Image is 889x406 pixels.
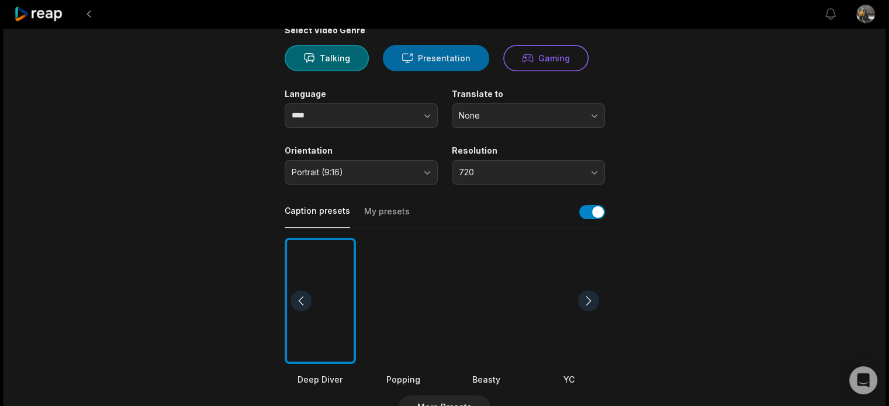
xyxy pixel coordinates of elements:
[452,145,605,156] label: Resolution
[368,373,439,386] div: Popping
[285,145,438,156] label: Orientation
[534,373,605,386] div: YC
[452,160,605,185] button: 720
[285,205,350,228] button: Caption presets
[849,366,877,394] div: Open Intercom Messenger
[452,89,605,99] label: Translate to
[503,45,589,71] button: Gaming
[285,89,438,99] label: Language
[364,206,410,228] button: My presets
[459,110,582,121] span: None
[285,25,605,36] div: Select Video Genre
[451,373,522,386] div: Beasty
[285,160,438,185] button: Portrait (9:16)
[383,45,489,71] button: Presentation
[292,167,414,178] span: Portrait (9:16)
[459,167,582,178] span: 720
[452,103,605,128] button: None
[285,373,356,386] div: Deep Diver
[285,45,369,71] button: Talking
